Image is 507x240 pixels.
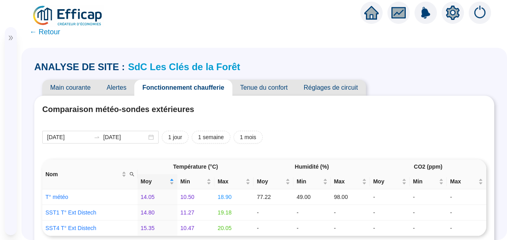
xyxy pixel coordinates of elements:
span: 19.18 [218,209,232,216]
span: Min [413,177,437,186]
span: Fonctionnement chaufferie [134,80,232,96]
td: 49.00 [293,189,330,205]
td: 77.22 [253,189,293,205]
td: - [331,205,370,220]
td: - [253,220,293,236]
span: setting [446,6,460,20]
th: Min [177,174,214,189]
input: Date de début [47,133,90,142]
a: SST4 T° Ext Distech [45,225,96,231]
td: - [447,205,486,220]
span: Alertes [98,80,134,96]
th: Min [293,174,330,189]
h4: Comparaison météo-sondes extérieures [42,104,486,115]
input: Date de fin [103,133,147,142]
img: alerts [469,2,491,24]
a: SdC Les Clés de la Forêt [128,61,240,72]
span: double-right [8,35,14,41]
th: Max [331,174,370,189]
th: Moy [370,174,410,189]
span: 10.47 [181,225,195,231]
span: 14.80 [141,209,155,216]
img: efficap energie logo [32,5,104,27]
td: - [293,205,330,220]
span: 15.35 [141,225,155,231]
span: ANALYSE DE SITE : [34,61,125,73]
span: Main courante [42,80,98,96]
span: Moy [257,177,284,186]
span: Moy [373,177,400,186]
th: Min [410,174,447,189]
th: Nom [42,159,138,189]
td: - [293,220,330,236]
button: 1 mois [234,131,263,144]
td: - [447,220,486,236]
th: Max [214,174,254,189]
td: - [331,220,370,236]
th: Max [447,174,486,189]
span: Min [297,177,321,186]
span: Max [450,177,477,186]
span: Max [218,177,244,186]
a: SST1 T° Ext Distech [45,209,96,216]
span: 14.05 [141,194,155,200]
button: 1 semaine [192,131,230,144]
span: swap-right [94,134,100,140]
td: - [410,189,447,205]
img: alerts [415,2,437,24]
span: to [94,134,100,140]
td: - [410,205,447,220]
span: Réglages de circuit [296,80,366,96]
th: Moy [253,174,293,189]
th: Humidité (%) [253,159,370,174]
span: Moy [141,177,168,186]
th: Moy [138,174,177,189]
span: 20.05 [218,225,232,231]
td: - [253,205,293,220]
span: Max [334,177,361,186]
a: T° météo [45,194,68,200]
span: fund [391,6,406,20]
span: Nom [45,170,120,179]
span: 18.90 [218,194,232,200]
td: 98.00 [331,189,370,205]
span: Min [181,177,205,186]
span: ← Retour [29,26,60,37]
span: 1 semaine [198,133,224,142]
span: search [128,169,136,180]
button: 1 jour [162,131,189,144]
span: Tenue du confort [232,80,296,96]
td: - [410,220,447,236]
span: 1 jour [168,133,182,142]
td: - [370,205,410,220]
span: search [130,172,134,177]
th: Température (°C) [138,159,254,174]
span: 1 mois [240,133,256,142]
td: - [370,220,410,236]
td: - [370,189,410,205]
td: - [447,189,486,205]
span: 10.50 [181,194,195,200]
span: home [364,6,379,20]
th: CO2 (ppm) [370,159,486,174]
span: 11.27 [181,209,195,216]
